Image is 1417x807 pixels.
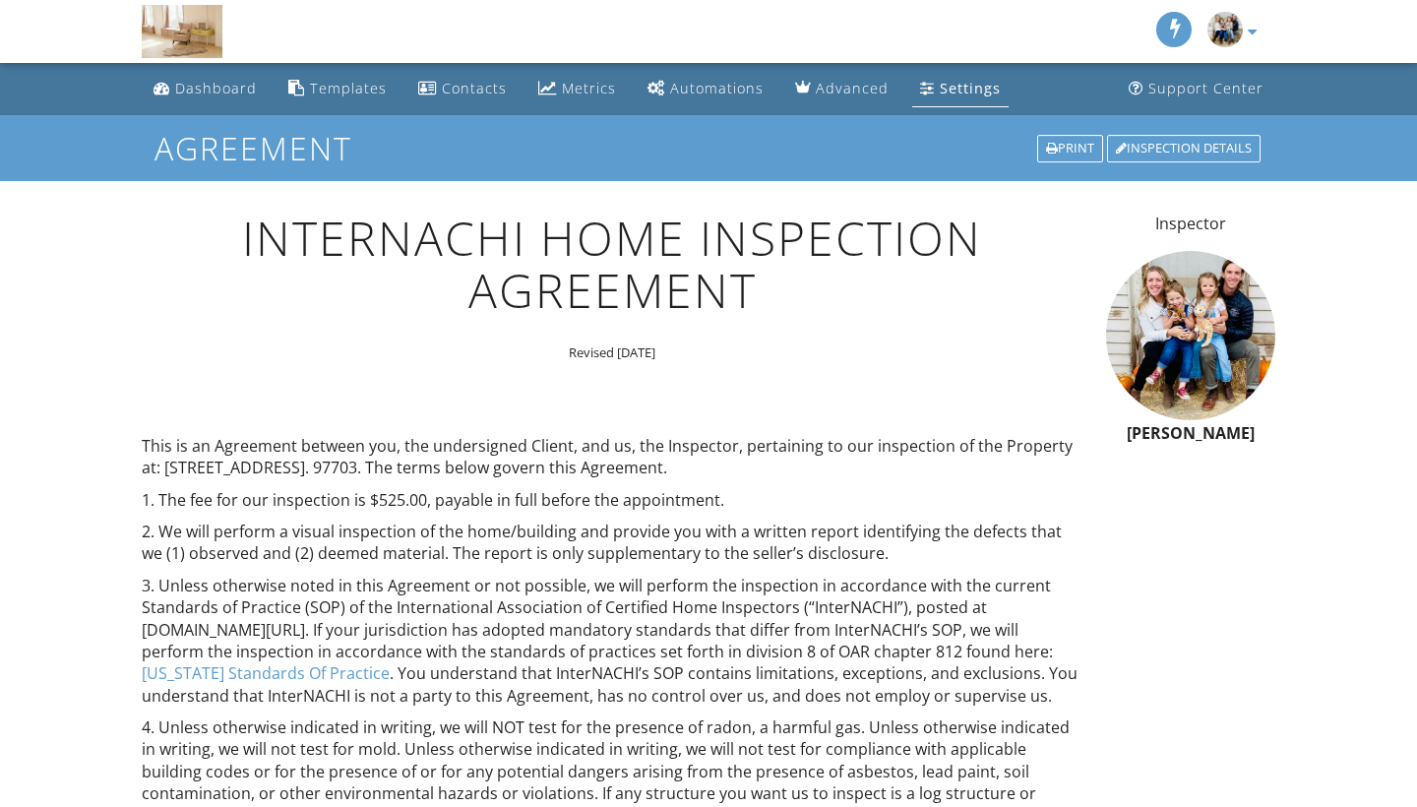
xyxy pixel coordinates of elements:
p: 1. The fee for our inspection is $525.00, payable in full before the appointment. [142,489,1082,511]
div: Metrics [562,79,616,97]
a: Inspection Details [1105,133,1263,164]
a: Settings [912,71,1009,107]
a: Templates [280,71,395,107]
p: Inspector [1106,213,1275,234]
p: 3. Unless otherwise noted in this Agreement or not possible, we will perform the inspection in ac... [142,575,1082,707]
a: Advanced [787,71,896,107]
img: Threshold Home Inspections, LLC [142,5,222,58]
div: Inspection Details [1107,135,1261,162]
a: Print [1035,133,1105,164]
div: Support Center [1148,79,1263,97]
div: Automations [670,79,764,97]
img: img_8042.jpeg [1207,12,1243,47]
p: 2. We will perform a visual inspection of the home/building and provide you with a written report... [142,521,1082,565]
div: Contacts [442,79,507,97]
h6: [PERSON_NAME] [1106,425,1275,443]
h1: INTERNACHI Home Inspection Agreement [142,213,1082,317]
div: Settings [940,79,1001,97]
a: Contacts [410,71,515,107]
img: img_8042.jpeg [1106,251,1275,420]
a: Metrics [530,71,624,107]
h1: Agreement [154,131,1263,165]
a: Automations (Basic) [640,71,771,107]
div: Print [1037,135,1103,162]
div: Templates [310,79,387,97]
p: Revised [DATE] [142,343,1082,361]
a: Support Center [1121,71,1271,107]
div: Advanced [816,79,889,97]
a: Dashboard [146,71,265,107]
a: [US_STATE] Standards Of Practice [142,662,390,684]
p: This is an Agreement between you, the undersigned Client, and us, the Inspector, pertaining to ou... [142,435,1082,479]
div: Dashboard [175,79,257,97]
